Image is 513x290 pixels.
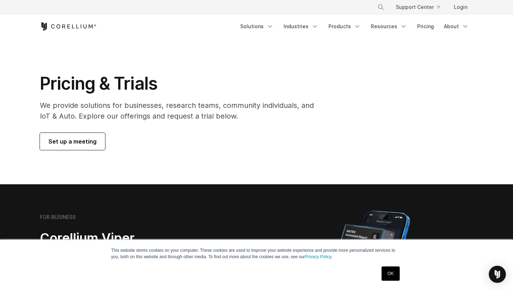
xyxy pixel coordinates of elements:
a: Products [324,20,365,33]
a: About [440,20,473,33]
a: Privacy Policy. [305,254,332,259]
a: Industries [279,20,323,33]
span: Set up a meeting [48,137,97,146]
p: We provide solutions for businesses, research teams, community individuals, and IoT & Auto. Explo... [40,100,324,121]
div: Navigation Menu [369,1,473,14]
button: Search [374,1,387,14]
div: Open Intercom Messenger [489,266,506,283]
p: This website stores cookies on your computer. These cookies are used to improve your website expe... [111,247,402,260]
h6: FOR BUSINESS [40,214,76,220]
a: Pricing [413,20,438,33]
a: Solutions [236,20,278,33]
h2: Corellium Viper [40,230,222,246]
div: Navigation Menu [236,20,473,33]
a: Resources [367,20,411,33]
a: Support Center [390,1,445,14]
a: OK [382,266,400,281]
h1: Pricing & Trials [40,73,324,94]
a: Corellium Home [40,22,97,31]
a: Set up a meeting [40,133,105,150]
a: Login [448,1,473,14]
